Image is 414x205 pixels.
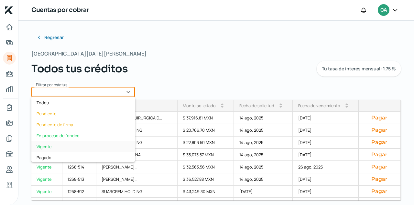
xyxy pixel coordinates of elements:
div: DANISCO MEXICANA [96,149,178,161]
button: Pagar [364,139,395,146]
div: SUARCREM HOLDING [96,186,178,198]
div: Fecha de vencimiento [298,103,340,108]
button: Pagar [364,176,395,182]
a: Vigente [31,186,62,198]
div: 14 ago, 2025 [234,124,293,137]
div: [DATE] [293,149,359,161]
i: arrow_drop_down [345,106,348,108]
div: [PERSON_NAME].. [96,161,178,173]
div: 14 ago, 2025 [234,173,293,186]
div: Pendiente de firma [31,119,135,130]
a: Industria [3,179,16,191]
div: $ 37,916.81 MXN [178,112,234,124]
div: 14 ago, 2025 [234,161,293,173]
a: Tus créditos [3,52,16,65]
i: arrow_drop_down [221,106,223,108]
div: SUARCREM HOLDING [96,137,178,149]
div: $ 20,766.70 MXN [178,124,234,137]
div: $ 36,527.88 MXN [178,173,234,186]
button: Pagar [364,115,395,121]
div: Pendiente [31,108,135,119]
div: [DATE] [293,186,359,198]
div: [DATE] [234,186,293,198]
a: Referencias [3,163,16,176]
div: [PERSON_NAME].. [96,173,178,186]
a: Mi contrato [3,101,16,114]
div: 1268-514 [62,161,96,173]
span: CA [380,6,387,14]
button: Pagar [364,164,395,170]
a: Buró de crédito [3,148,16,160]
span: Regresar [44,35,64,40]
div: 14 ago, 2025 [234,112,293,124]
div: 14 ago, 2025 [234,149,293,161]
div: 1268-513 [62,173,96,186]
a: Documentos [3,132,16,145]
i: arrow_drop_down [279,106,282,108]
a: Vigente [31,161,62,173]
div: $ 32,563.56 MXN [178,161,234,173]
span: Tu tasa de interés mensual: 1.75 % [322,67,396,71]
div: [DATE] [293,112,359,124]
div: $ 43,249.30 MXN [178,186,234,198]
div: [DATE] [293,173,359,186]
button: Regresar [31,31,69,44]
div: [DATE] [293,124,359,137]
a: Vigente [31,173,62,186]
a: Inicio [3,21,16,34]
div: Vigente [31,141,135,152]
span: [GEOGRAPHIC_DATA][DATE][PERSON_NAME] [31,49,147,58]
span: Todos tus créditos [31,61,128,77]
div: 14 ago, 2025 [234,137,293,149]
button: Pagar [364,127,395,133]
div: $ 35,073.57 MXN [178,149,234,161]
a: Pago a proveedores [3,67,16,80]
div: SUARCREM HOLDING [96,124,178,137]
div: [DATE] [293,137,359,149]
a: Información general [3,117,16,129]
div: 26 ago, 2025 [293,161,359,173]
h1: Cuentas por cobrar [31,5,89,15]
div: Fecha de solicitud [239,103,274,108]
button: Pagar [364,151,395,158]
div: $ 22,803.50 MXN [178,137,234,149]
div: Todos [31,97,135,108]
div: Pagado [31,152,135,163]
a: Mis finanzas [3,83,16,96]
div: En proceso de fondeo [31,130,135,141]
div: UNION MEDICA QUIRURGICA D... [96,112,178,124]
span: Filtrar por estatus [36,82,67,87]
button: Pagar [364,188,395,195]
div: 1268-512 [62,186,96,198]
a: Adelantar facturas [3,36,16,49]
div: Monto solicitado [183,103,216,108]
